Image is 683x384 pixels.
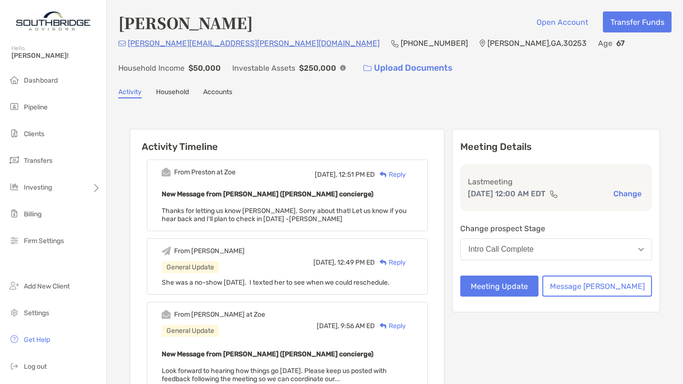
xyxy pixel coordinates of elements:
[9,181,20,192] img: investing icon
[162,350,373,358] b: New Message from [PERSON_NAME] ([PERSON_NAME] concierge)
[162,367,387,383] span: Look forward to hearing how things go [DATE]. Please keep us posted with feedback following the m...
[542,276,652,297] button: Message [PERSON_NAME]
[9,280,20,291] img: add_new_client icon
[380,171,387,178] img: Reply icon
[128,37,380,49] p: [PERSON_NAME][EMAIL_ADDRESS][PERSON_NAME][DOMAIN_NAME]
[380,323,387,329] img: Reply icon
[468,176,644,188] p: Last meeting
[174,247,245,255] div: From [PERSON_NAME]
[598,37,612,49] p: Age
[341,322,375,330] span: 9:56 AM ED
[299,62,336,74] p: $250,000
[375,257,406,267] div: Reply
[188,62,221,74] p: $50,000
[616,37,625,49] p: 67
[130,129,444,152] h6: Activity Timeline
[9,307,20,318] img: settings icon
[611,189,644,199] button: Change
[162,207,406,223] span: Thanks for letting us know [PERSON_NAME]. Sorry about that! Let us know if you hear back and I'll...
[479,40,486,47] img: Location Icon
[9,101,20,112] img: pipeline icon
[9,360,20,372] img: logout icon
[174,310,265,319] div: From [PERSON_NAME] at Zoe
[9,74,20,85] img: dashboard icon
[363,65,372,72] img: button icon
[24,157,52,165] span: Transfers
[468,245,534,254] div: Intro Call Complete
[340,65,346,71] img: Info Icon
[24,103,48,111] span: Pipeline
[529,11,595,32] button: Open Account
[24,210,41,218] span: Billing
[24,130,44,138] span: Clients
[162,246,171,256] img: Event icon
[460,238,652,260] button: Intro Call Complete
[118,11,253,33] h4: [PERSON_NAME]
[401,37,468,49] p: [PHONE_NUMBER]
[162,325,219,337] div: General Update
[9,208,20,219] img: billing icon
[375,170,406,180] div: Reply
[9,128,20,139] img: clients icon
[315,171,337,179] span: [DATE],
[174,168,236,176] div: From Preston at Zoe
[468,188,546,200] p: [DATE] 12:00 AM EDT
[24,237,64,245] span: Firm Settings
[391,40,399,47] img: Phone Icon
[162,190,373,198] b: New Message from [PERSON_NAME] ([PERSON_NAME] concierge)
[118,41,126,46] img: Email Icon
[317,322,339,330] span: [DATE],
[460,223,652,235] p: Change prospect Stage
[9,154,20,166] img: transfers icon
[603,11,672,32] button: Transfer Funds
[9,333,20,345] img: get-help icon
[24,183,52,192] span: Investing
[337,258,375,267] span: 12:49 PM ED
[162,310,171,319] img: Event icon
[24,282,70,290] span: Add New Client
[162,168,171,177] img: Event icon
[118,62,185,74] p: Household Income
[162,261,219,273] div: General Update
[24,309,49,317] span: Settings
[380,259,387,266] img: Reply icon
[24,363,47,371] span: Log out
[339,171,375,179] span: 12:51 PM ED
[203,88,232,98] a: Accounts
[549,190,558,198] img: communication type
[9,235,20,246] img: firm-settings icon
[118,88,142,98] a: Activity
[460,141,652,153] p: Meeting Details
[162,278,390,287] span: She was a no-show [DATE]. I texted her to see when we could reschedule.
[638,248,644,251] img: Open dropdown arrow
[460,276,538,297] button: Meeting Update
[11,4,95,38] img: Zoe Logo
[156,88,189,98] a: Household
[487,37,587,49] p: [PERSON_NAME] , GA , 30253
[313,258,336,267] span: [DATE],
[11,52,101,60] span: [PERSON_NAME]!
[357,58,459,78] a: Upload Documents
[232,62,295,74] p: Investable Assets
[375,321,406,331] div: Reply
[24,336,50,344] span: Get Help
[24,76,58,85] span: Dashboard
